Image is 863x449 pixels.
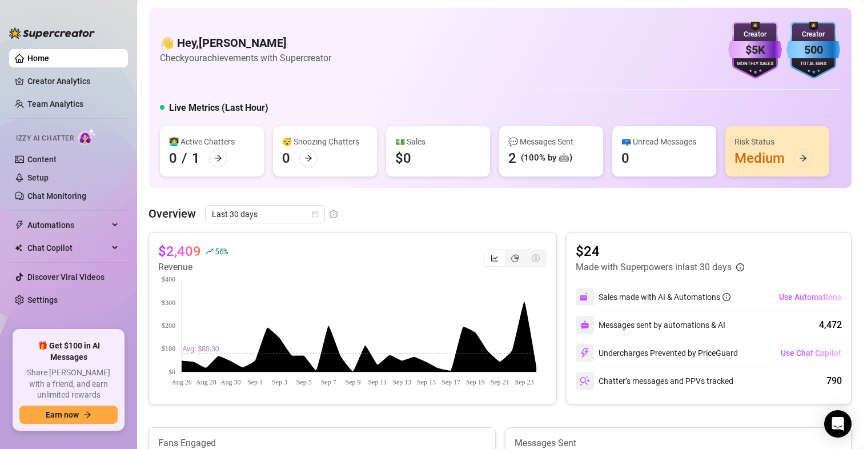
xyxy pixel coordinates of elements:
[824,410,852,438] div: Open Intercom Messenger
[786,41,840,59] div: 500
[15,221,24,230] span: thunderbolt
[9,27,95,39] img: logo-BBDzfeDw.svg
[521,151,572,165] div: (100% by 🤖)
[576,260,732,274] article: Made with Superpowers in last 30 days
[734,135,820,148] div: Risk Status
[19,340,118,363] span: 🎁 Get $100 in AI Messages
[576,344,738,362] div: Undercharges Prevented by PriceGuard
[580,376,590,386] img: svg%3e
[599,291,730,303] div: Sales made with AI & Automations
[312,211,319,218] span: calendar
[46,410,79,419] span: Earn now
[27,239,109,257] span: Chat Copilot
[483,249,547,267] div: segmented control
[728,29,782,40] div: Creator
[532,254,540,262] span: dollar-circle
[728,22,782,79] img: purple-badge-B9DA21FR.svg
[576,242,744,260] article: $24
[511,254,519,262] span: pie-chart
[160,51,331,65] article: Check your achievements with Supercreator
[27,216,109,234] span: Automations
[508,135,594,148] div: 💬 Messages Sent
[19,406,118,424] button: Earn nowarrow-right
[786,22,840,79] img: blue-badge-DgoSNQY1.svg
[160,35,331,51] h4: 👋 Hey, [PERSON_NAME]
[158,260,228,274] article: Revenue
[27,191,86,201] a: Chat Monitoring
[27,99,83,109] a: Team Analytics
[192,149,200,167] div: 1
[214,154,222,162] span: arrow-right
[826,374,842,388] div: 790
[576,316,725,334] div: Messages sent by automations & AI
[282,135,368,148] div: 😴 Snoozing Chatters
[780,344,842,362] button: Use Chat Copilot
[580,292,590,302] img: svg%3e
[728,41,782,59] div: $5K
[27,295,58,304] a: Settings
[781,348,841,358] span: Use Chat Copilot
[282,149,290,167] div: 0
[27,173,49,182] a: Setup
[169,101,268,115] h5: Live Metrics (Last Hour)
[330,210,338,218] span: info-circle
[19,367,118,401] span: Share [PERSON_NAME] with a friend, and earn unlimited rewards
[491,254,499,262] span: line-chart
[158,242,201,260] article: $2,409
[304,154,312,162] span: arrow-right
[728,61,782,68] div: Monthly Sales
[395,135,481,148] div: 💵 Sales
[215,246,228,256] span: 56 %
[799,154,807,162] span: arrow-right
[148,205,196,222] article: Overview
[27,54,49,63] a: Home
[27,155,57,164] a: Content
[212,206,318,223] span: Last 30 days
[621,135,707,148] div: 📪 Unread Messages
[786,61,840,68] div: Total Fans
[786,29,840,40] div: Creator
[169,149,177,167] div: 0
[27,72,119,90] a: Creator Analytics
[206,247,214,255] span: rise
[819,318,842,332] div: 4,472
[580,348,590,358] img: svg%3e
[580,320,589,330] img: svg%3e
[576,372,733,390] div: Chatter’s messages and PPVs tracked
[778,288,842,306] button: Use Automations
[395,149,411,167] div: $0
[15,244,22,252] img: Chat Copilot
[16,133,74,144] span: Izzy AI Chatter
[736,263,744,271] span: info-circle
[722,293,730,301] span: info-circle
[508,149,516,167] div: 2
[779,292,841,302] span: Use Automations
[83,411,91,419] span: arrow-right
[621,149,629,167] div: 0
[27,272,105,282] a: Discover Viral Videos
[78,129,96,145] img: AI Chatter
[169,135,255,148] div: 👩‍💻 Active Chatters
